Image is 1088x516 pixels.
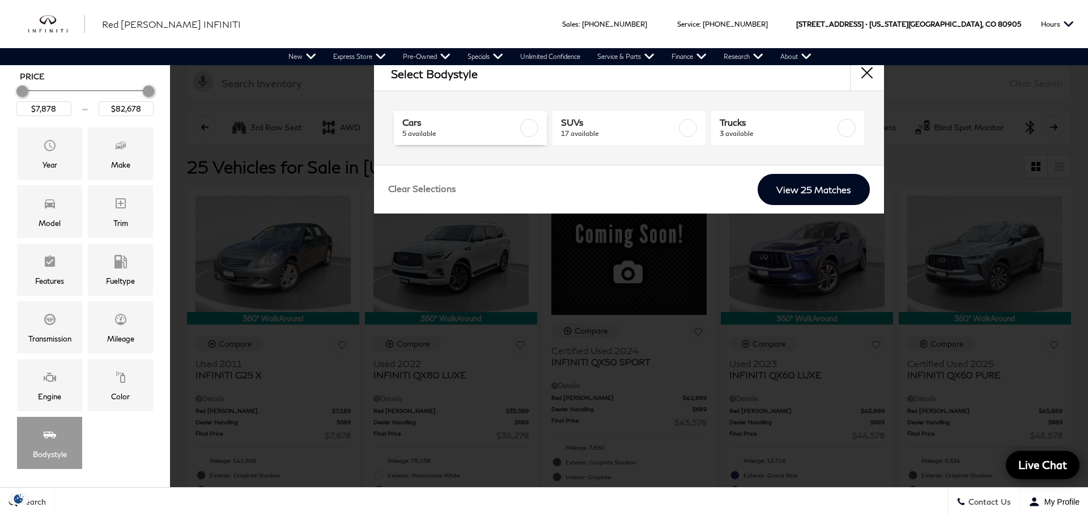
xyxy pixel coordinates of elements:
div: Transmission [28,332,71,345]
span: : [579,20,580,28]
a: Trucks3 available [711,111,864,145]
a: Live Chat [1006,451,1079,479]
span: Live Chat [1013,458,1073,472]
span: Service [677,20,699,28]
a: SUVs17 available [552,111,705,145]
h5: Price [20,71,150,82]
div: Year [42,159,57,171]
a: Finance [663,48,715,65]
nav: Main Navigation [280,48,820,65]
a: Express Store [325,48,394,65]
button: Open user profile menu [1020,488,1088,516]
div: Minimum Price [16,86,28,97]
img: Opt-Out Icon [6,493,32,505]
div: FeaturesFeatures [17,244,82,296]
a: Research [715,48,772,65]
a: View 25 Matches [758,174,870,205]
div: Color [111,390,130,403]
h2: Select Bodystyle [391,67,478,80]
a: [PHONE_NUMBER] [582,20,647,28]
span: SUVs [561,117,677,128]
span: Transmission [43,310,57,332]
span: Cars [402,117,518,128]
span: 3 available [720,128,835,139]
span: Fueltype [114,252,127,275]
a: Service & Parts [589,48,663,65]
div: ColorColor [88,359,153,411]
span: 17 available [561,128,677,139]
a: Pre-Owned [394,48,459,65]
a: [STREET_ADDRESS] • [US_STATE][GEOGRAPHIC_DATA], CO 80905 [796,20,1021,28]
span: Bodystyle [43,425,57,448]
div: Bodystyle [33,448,67,460]
span: Red [PERSON_NAME] INFINITI [102,19,241,29]
div: Price [16,82,154,116]
span: Color [114,368,127,390]
div: MileageMileage [88,301,153,353]
span: Features [43,252,57,275]
span: : [699,20,701,28]
span: Engine [43,368,57,390]
a: Unlimited Confidence [512,48,589,65]
span: Search [18,497,46,507]
div: FueltypeFueltype [88,244,153,296]
span: Year [43,136,57,159]
a: Clear Selections [388,183,456,197]
span: My Profile [1040,497,1079,506]
div: Mileage [107,332,134,345]
div: MakeMake [88,127,153,180]
input: Minimum [16,101,71,116]
a: Cars5 available [394,111,547,145]
img: INFINITI [28,15,85,33]
div: Trim [113,217,128,229]
div: Model [39,217,61,229]
span: Mileage [114,310,127,332]
span: Trim [114,194,127,216]
div: Features [35,275,64,287]
div: Make [111,159,130,171]
div: TransmissionTransmission [17,301,82,353]
span: Contact Us [966,497,1011,507]
a: About [772,48,820,65]
span: 5 available [402,128,518,139]
a: Specials [459,48,512,65]
div: TrimTrim [88,185,153,237]
section: Click to Open Cookie Consent Modal [6,493,32,505]
div: YearYear [17,127,82,180]
a: New [280,48,325,65]
button: close [850,57,884,91]
span: Model [43,194,57,216]
span: Sales [562,20,579,28]
a: [PHONE_NUMBER] [703,20,768,28]
div: Fueltype [106,275,135,287]
div: BodystyleBodystyle [17,417,82,469]
div: EngineEngine [17,359,82,411]
div: Engine [38,390,61,403]
a: infiniti [28,15,85,33]
div: Maximum Price [143,86,154,97]
span: Trucks [720,117,835,128]
input: Maximum [99,101,154,116]
a: Red [PERSON_NAME] INFINITI [102,18,241,31]
span: Make [114,136,127,159]
div: ModelModel [17,185,82,237]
